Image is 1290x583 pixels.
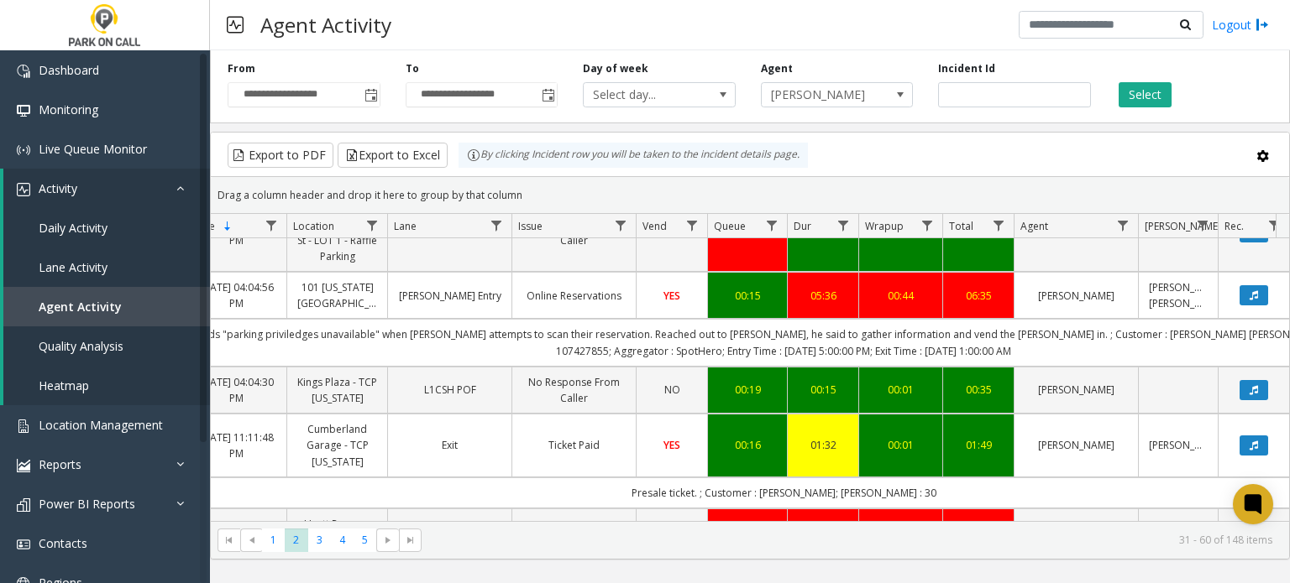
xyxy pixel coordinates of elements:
span: Page 5 [354,528,376,551]
span: Select day... [584,83,705,107]
a: 00:44 [869,288,932,304]
span: NO [664,383,680,397]
span: Daily Activity [39,220,107,236]
span: Go to the next page [376,528,399,552]
a: 05:36 [798,288,848,304]
div: 00:15 [798,382,848,398]
a: 00:01 [869,382,932,398]
label: To [406,61,419,76]
a: [PERSON_NAME] [1149,437,1208,453]
a: L1CSH POF [398,382,501,398]
a: Daily Activity [3,208,210,247]
span: Dashboard [39,62,99,78]
div: By clicking Incident row you will be taken to the incident details page. [459,143,808,168]
a: Rec. Filter Menu [1263,214,1286,237]
span: YES [663,438,680,452]
span: Page 2 [285,528,307,551]
a: 06:35 [953,288,1004,304]
span: Monitoring [39,102,98,117]
span: Page 3 [308,528,331,551]
span: Dur [794,219,811,233]
span: Go to the last page [404,534,417,547]
span: [PERSON_NAME] [762,83,883,107]
a: Queue Filter Menu [761,214,784,237]
span: Activity [39,180,77,196]
a: Exit [398,437,501,453]
span: Go to the previous page [240,528,263,552]
a: Activity [3,169,210,208]
img: 'icon' [17,419,30,433]
img: 'icon' [17,104,30,117]
span: Location [293,219,334,233]
span: Live Queue Monitor [39,141,147,157]
a: No Response From Caller [522,374,626,406]
span: Vend [642,219,667,233]
div: Data table [211,214,1289,521]
a: Vend Filter Menu [681,214,704,237]
a: Date Filter Menu [260,214,283,237]
a: Hyatt Regency [PERSON_NAME] - Square Parking [297,516,377,565]
a: Issue Filter Menu [610,214,632,237]
span: Go to the previous page [245,534,259,547]
a: [DATE] 04:04:56 PM [197,279,276,311]
span: Location Management [39,417,163,433]
span: Go to the first page [218,528,240,552]
span: Issue [518,219,543,233]
a: Lane Filter Menu [485,214,508,237]
a: 00:35 [953,382,1004,398]
a: [PERSON_NAME] [1025,382,1128,398]
a: [PERSON_NAME] [1025,288,1128,304]
a: Lane Activity [3,247,210,287]
img: 'icon' [17,538,30,551]
span: Agent [1020,219,1048,233]
a: Agent Activity [3,287,210,326]
a: Kings Plaza - TCP [US_STATE] [297,374,377,406]
a: [PERSON_NAME] [PERSON_NAME] [1149,279,1208,311]
a: Heatmap [3,366,210,405]
span: Quality Analysis [39,338,123,354]
a: Wrapup Filter Menu [916,214,939,237]
a: Quality Analysis [3,326,210,366]
button: Export to PDF [228,143,333,168]
a: YES [647,437,697,453]
button: Export to Excel [338,143,448,168]
span: Page 4 [331,528,354,551]
span: Contacts [39,535,87,551]
label: From [228,61,255,76]
a: NO [647,382,697,398]
kendo-pager-info: 31 - 60 of 148 items [432,533,1272,547]
img: 'icon' [17,498,30,512]
img: 'icon' [17,459,30,472]
a: Cumberland Garage - TCP [US_STATE] [297,421,377,470]
span: Wrapup [865,219,904,233]
span: Go to the last page [399,528,422,552]
span: Go to the next page [381,534,395,547]
span: [PERSON_NAME] [1145,219,1221,233]
span: YES [663,289,680,303]
h3: Agent Activity [252,4,400,45]
span: Lane Activity [39,259,107,275]
a: [DATE] 04:04:30 PM [197,374,276,406]
a: 01:49 [953,437,1004,453]
a: 01:32 [798,437,848,453]
span: Rec. [1224,219,1244,233]
img: pageIcon [227,4,244,45]
span: Heatmap [39,377,89,393]
div: Drag a column header and drop it here to group by that column [211,180,1289,210]
span: Lane [394,219,417,233]
a: Ticket Paid [522,437,626,453]
a: [DATE] 11:11:48 PM [197,429,276,461]
a: YES [647,288,697,304]
a: 00:01 [869,437,932,453]
a: 101 [US_STATE][GEOGRAPHIC_DATA] [297,279,377,311]
a: 00:16 [718,437,777,453]
a: 00:15 [718,288,777,304]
